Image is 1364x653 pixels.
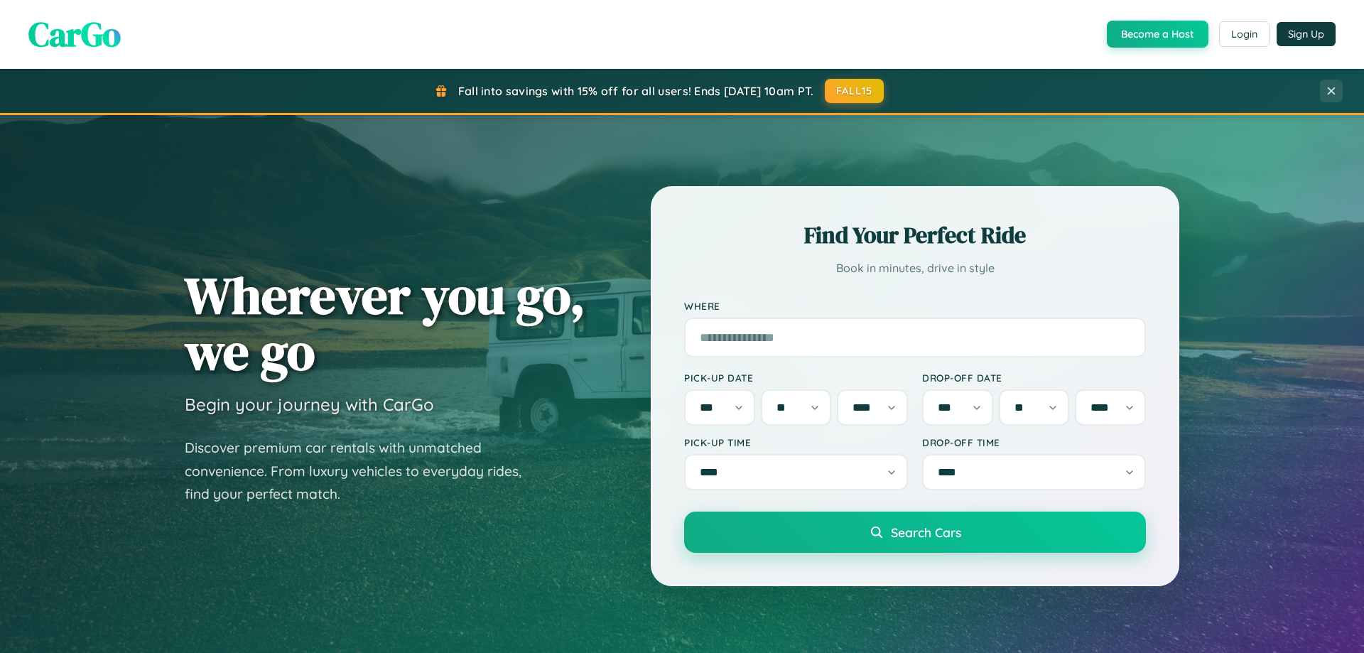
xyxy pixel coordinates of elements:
button: Sign Up [1277,22,1336,46]
span: CarGo [28,11,121,58]
button: Search Cars [684,512,1146,553]
h1: Wherever you go, we go [185,267,585,379]
button: Login [1219,21,1270,47]
label: Where [684,300,1146,312]
h2: Find Your Perfect Ride [684,220,1146,251]
label: Drop-off Time [922,436,1146,448]
label: Drop-off Date [922,372,1146,384]
label: Pick-up Time [684,436,908,448]
p: Book in minutes, drive in style [684,258,1146,279]
span: Search Cars [891,524,961,540]
h3: Begin your journey with CarGo [185,394,434,415]
span: Fall into savings with 15% off for all users! Ends [DATE] 10am PT. [458,84,814,98]
button: Become a Host [1107,21,1208,48]
button: FALL15 [825,79,884,103]
p: Discover premium car rentals with unmatched convenience. From luxury vehicles to everyday rides, ... [185,436,540,506]
label: Pick-up Date [684,372,908,384]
